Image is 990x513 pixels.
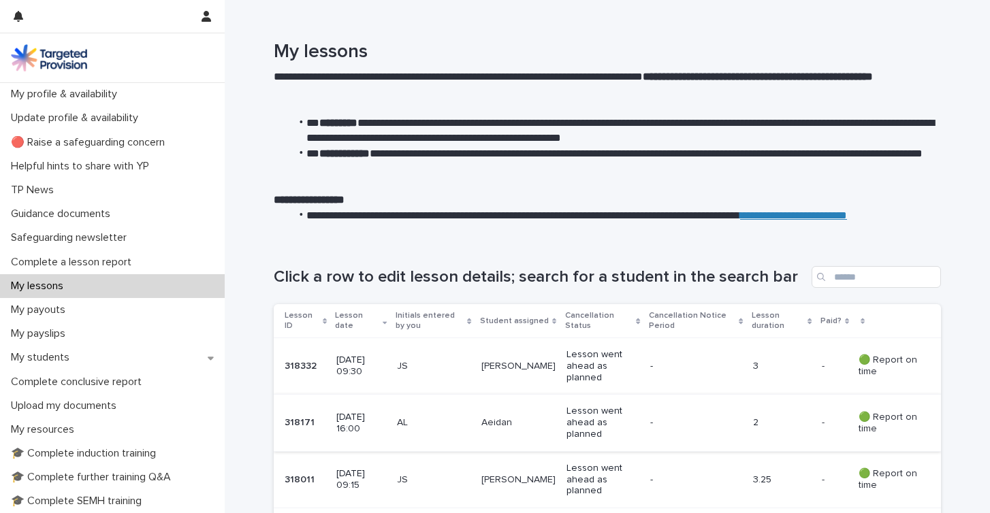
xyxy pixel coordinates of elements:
p: [PERSON_NAME] [481,361,556,372]
p: Complete a lesson report [5,256,142,269]
p: Lesson went ahead as planned [566,406,639,440]
p: [PERSON_NAME] [481,474,556,486]
p: My payouts [5,303,76,316]
p: Update profile & availability [5,112,149,125]
p: 318332 [285,358,319,372]
p: My payslips [5,327,76,340]
p: My students [5,351,80,364]
p: - [822,358,827,372]
p: 318011 [285,471,317,486]
p: [DATE] 16:00 [336,412,385,435]
p: Lesson date [335,308,379,333]
p: 🟢 Report on time [859,468,919,491]
p: - [650,361,726,372]
p: Initials entered by you [396,308,464,333]
tr: 318011318011 [DATE] 09:15JS[PERSON_NAME]Lesson went ahead as planned-3.25-- 🟢 Report on time [274,451,941,508]
p: Cancellation Notice Period [649,308,736,333]
p: - [650,417,726,429]
p: - [822,471,827,486]
h1: My lessons [274,41,941,64]
p: - [822,414,827,429]
p: Lesson went ahead as planned [566,349,639,383]
p: 3 [753,361,811,372]
p: Aeidan [481,417,556,429]
p: [DATE] 09:15 [336,468,385,491]
p: AL [397,417,470,429]
p: Lesson ID [285,308,319,333]
p: 🟢 Report on time [859,412,919,435]
p: 🎓 Complete SEMH training [5,495,153,508]
p: Lesson went ahead as planned [566,463,639,497]
p: My lessons [5,280,74,293]
p: - [650,474,726,486]
p: JS [397,474,470,486]
p: Upload my documents [5,399,127,412]
p: 🎓 Complete induction training [5,447,167,460]
input: Search [812,266,941,288]
p: 🎓 Complete further training Q&A [5,471,182,484]
img: M5nRWzHhSzIhMunXDL62 [11,44,87,71]
p: 🔴 Raise a safeguarding concern [5,136,176,149]
p: Student assigned [480,314,549,329]
p: Safeguarding newsletter [5,231,138,244]
p: 3.25 [753,474,811,486]
p: My resources [5,423,85,436]
p: Complete conclusive report [5,376,153,388]
h1: Click a row to edit lesson details; search for a student in the search bar [274,267,806,287]
p: 🟢 Report on time [859,354,919,378]
p: Cancellation Status [565,308,633,333]
p: 2 [753,417,811,429]
tr: 318332318332 [DATE] 09:30JS[PERSON_NAME]Lesson went ahead as planned-3-- 🟢 Report on time [274,338,941,395]
p: 318171 [285,414,317,429]
p: Guidance documents [5,208,121,220]
p: JS [397,361,470,372]
tr: 318171318171 [DATE] 16:00ALAeidanLesson went ahead as planned-2-- 🟢 Report on time [274,395,941,451]
p: My profile & availability [5,88,128,101]
p: Paid? [820,314,842,329]
p: TP News [5,184,65,197]
p: [DATE] 09:30 [336,354,385,378]
p: Lesson duration [752,308,805,333]
p: Helpful hints to share with YP [5,160,160,173]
